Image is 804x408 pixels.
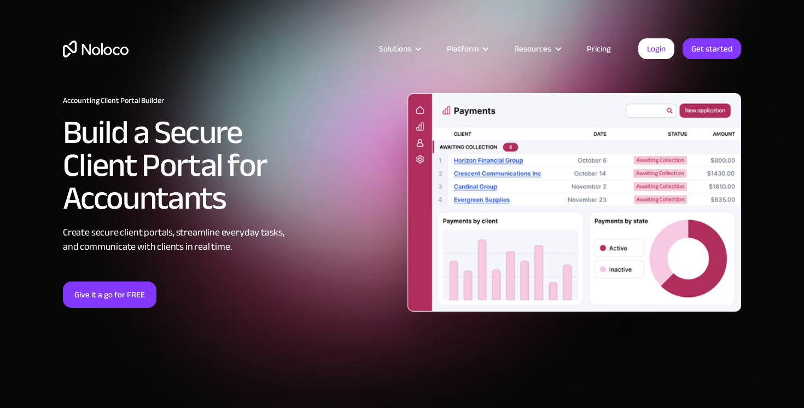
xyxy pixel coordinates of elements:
a: Get started [683,38,741,59]
a: Login [638,38,674,59]
div: Resources [514,42,551,56]
div: Resources [500,42,573,56]
h2: Build a Secure Client Portal for Accountants [63,116,397,215]
a: Give it a go for FREE [63,281,156,308]
a: Pricing [573,42,625,56]
a: home [63,41,129,58]
div: Platform [433,42,500,56]
div: Solutions [365,42,433,56]
div: Platform [447,42,479,56]
div: Solutions [379,42,411,56]
div: Create secure client portals, streamline everyday tasks, and communicate with clients in real time. [63,226,397,254]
